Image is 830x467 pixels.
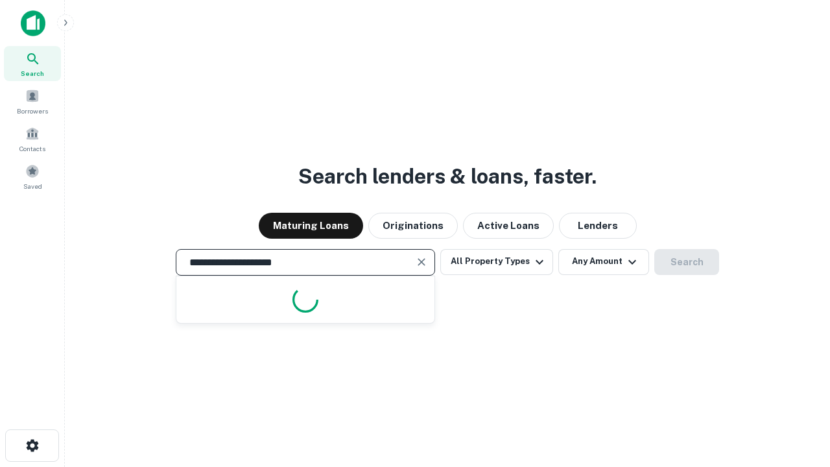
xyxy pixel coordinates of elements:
[559,213,637,239] button: Lenders
[17,106,48,116] span: Borrowers
[21,10,45,36] img: capitalize-icon.png
[412,253,431,271] button: Clear
[4,121,61,156] a: Contacts
[259,213,363,239] button: Maturing Loans
[463,213,554,239] button: Active Loans
[23,181,42,191] span: Saved
[440,249,553,275] button: All Property Types
[19,143,45,154] span: Contacts
[21,68,44,78] span: Search
[765,363,830,425] iframe: Chat Widget
[368,213,458,239] button: Originations
[4,46,61,81] a: Search
[4,159,61,194] a: Saved
[298,161,597,192] h3: Search lenders & loans, faster.
[4,84,61,119] a: Borrowers
[558,249,649,275] button: Any Amount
